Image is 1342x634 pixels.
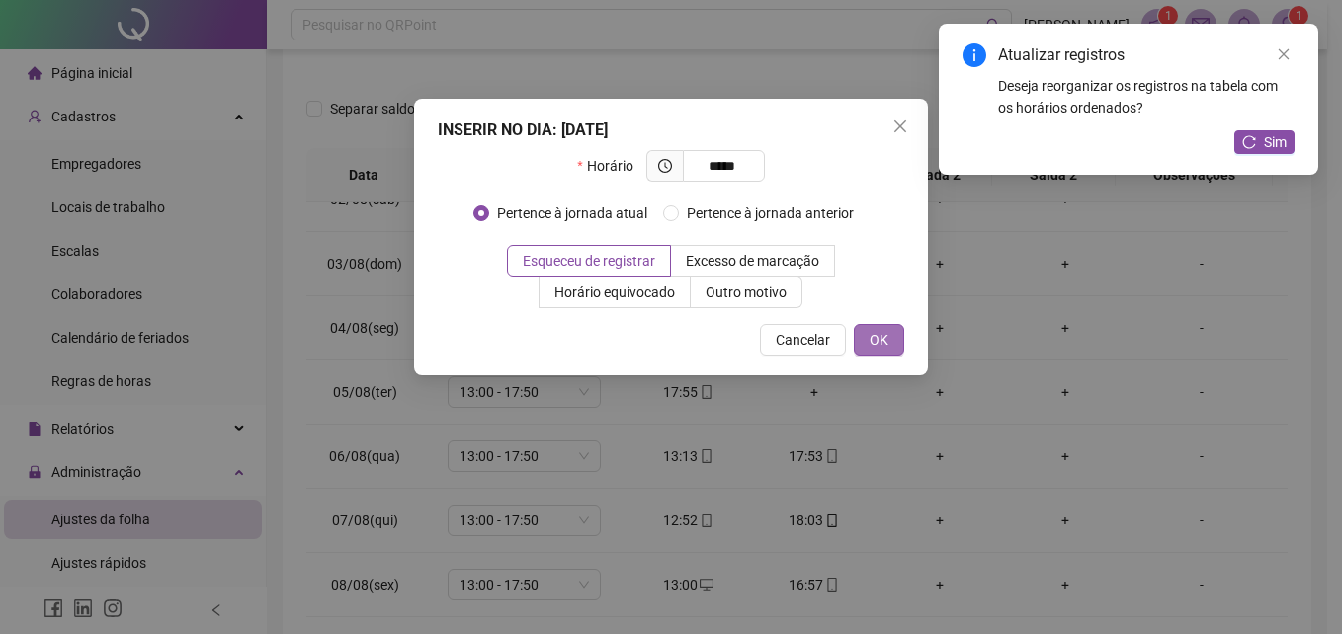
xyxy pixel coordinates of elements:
label: Horário [577,150,645,182]
a: Close [1273,43,1295,65]
span: Outro motivo [706,284,787,300]
span: Sim [1264,131,1287,153]
button: Close [884,111,916,142]
button: Cancelar [760,324,846,356]
span: Pertence à jornada anterior [679,202,862,224]
span: info-circle [963,43,986,67]
span: Excesso de marcação [686,253,819,269]
span: close [1277,47,1291,61]
span: Esqueceu de registrar [523,253,655,269]
span: Pertence à jornada atual [489,202,655,224]
span: reload [1242,135,1256,149]
button: Sim [1234,130,1295,154]
span: close [892,119,908,134]
span: clock-circle [658,159,672,173]
span: Horário equivocado [554,284,675,300]
span: Cancelar [776,329,830,351]
span: OK [870,329,888,351]
div: Deseja reorganizar os registros na tabela com os horários ordenados? [998,75,1295,119]
div: Atualizar registros [998,43,1295,67]
div: INSERIR NO DIA : [DATE] [438,119,904,142]
button: OK [854,324,904,356]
